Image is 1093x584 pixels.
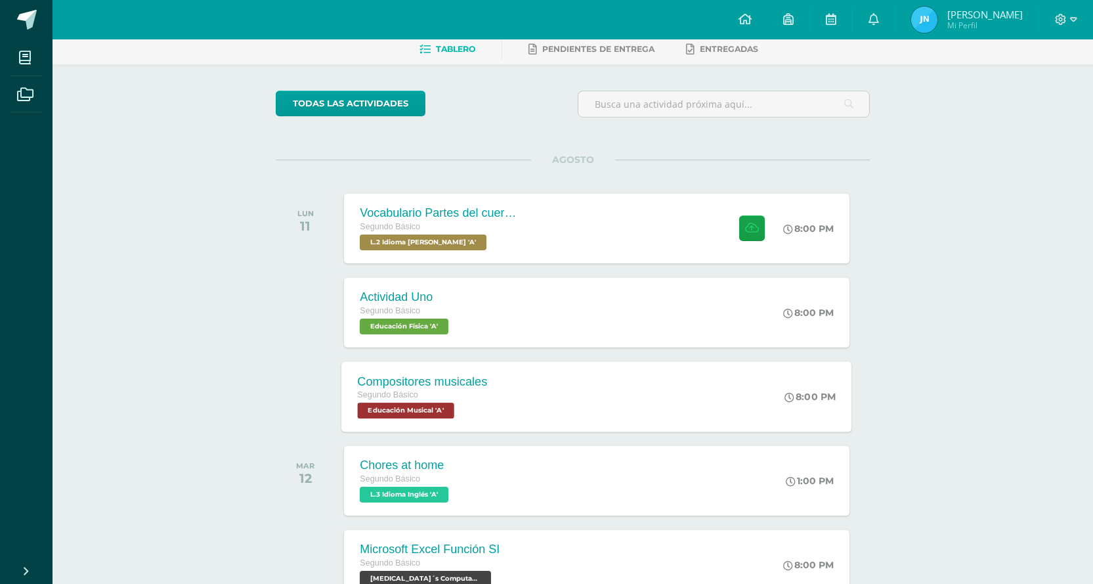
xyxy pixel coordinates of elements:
div: 8:00 PM [783,559,834,571]
div: 8:00 PM [785,391,836,403]
span: Tablero [436,44,475,54]
div: 11 [297,218,314,234]
div: 8:00 PM [783,307,834,319]
a: todas las Actividades [276,91,425,116]
div: Actividad Uno [360,290,452,304]
div: LUN [297,209,314,218]
div: MAR [296,461,314,470]
span: Segundo Básico [360,474,420,483]
span: L.2 Idioma Maya Kaqchikel 'A' [360,235,486,250]
img: 879b4226cacfd33fa4a786df38498b4b.png [911,7,937,33]
span: AGOSTO [531,154,615,166]
div: Compositores musicales [358,374,488,388]
span: L.3 Idioma Inglés 'A' [360,487,448,503]
span: [PERSON_NAME] [947,8,1023,21]
span: Segundo Básico [360,222,420,231]
span: Segundo Básico [360,558,420,568]
input: Busca una actividad próxima aquí... [578,91,869,117]
a: Pendientes de entrega [528,39,654,60]
span: Entregadas [700,44,758,54]
span: Mi Perfil [947,20,1023,31]
span: Pendientes de entrega [542,44,654,54]
div: 1:00 PM [786,475,834,487]
a: Tablero [419,39,475,60]
div: 12 [296,470,314,486]
div: Chores at home [360,459,452,472]
div: Microsoft Excel Función SI [360,543,500,556]
span: Educación Musical 'A' [358,403,454,418]
div: Vocabulario Partes del cuerpo [360,206,517,220]
span: Educación Física 'A' [360,319,448,334]
div: 8:00 PM [783,223,834,235]
span: Segundo Básico [360,306,420,315]
a: Entregadas [686,39,758,60]
span: Segundo Básico [358,390,419,399]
